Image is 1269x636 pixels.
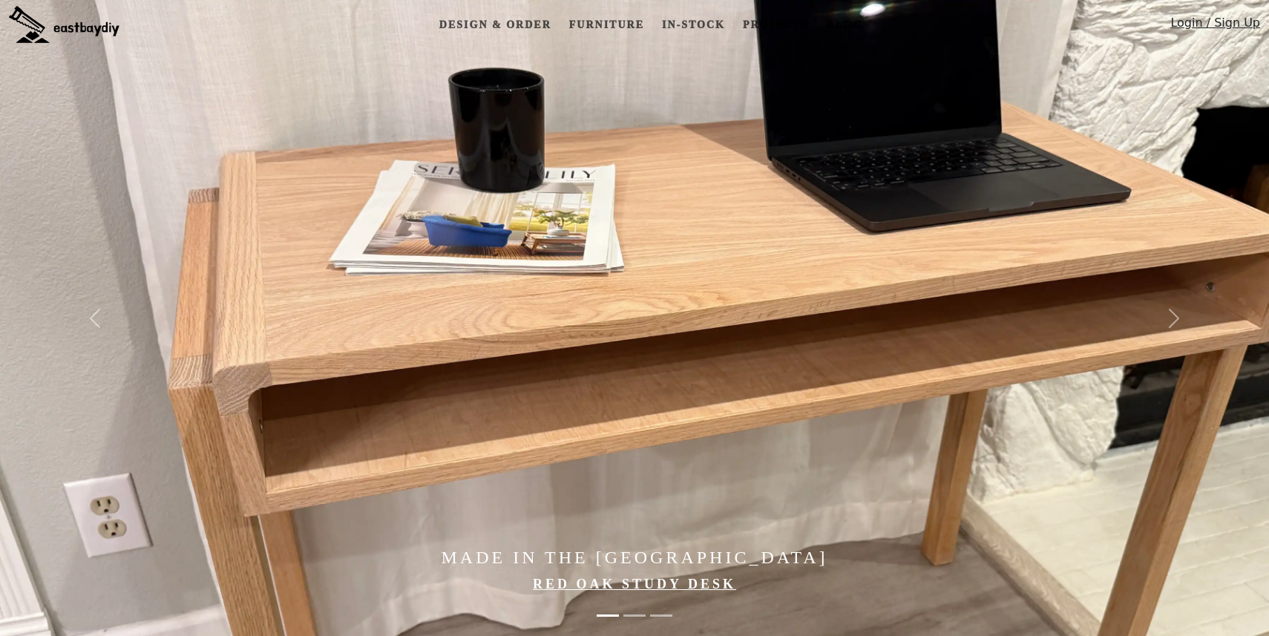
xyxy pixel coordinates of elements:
a: Login / Sign Up [1170,14,1260,39]
a: Blog [821,11,868,39]
a: Design & Order [433,11,557,39]
a: Red Oak Study Desk [533,577,736,591]
h4: Made in the [GEOGRAPHIC_DATA] [191,547,1079,568]
button: Elevate Your Home with Handcrafted Japanese-Style Furniture [650,607,672,624]
button: Made in the Bay Area [597,607,619,624]
a: Furniture [563,11,650,39]
a: Projects [737,11,815,39]
button: Made in the Bay Area [623,607,646,624]
img: eastbaydiy [9,6,119,43]
a: In-stock [656,11,731,39]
